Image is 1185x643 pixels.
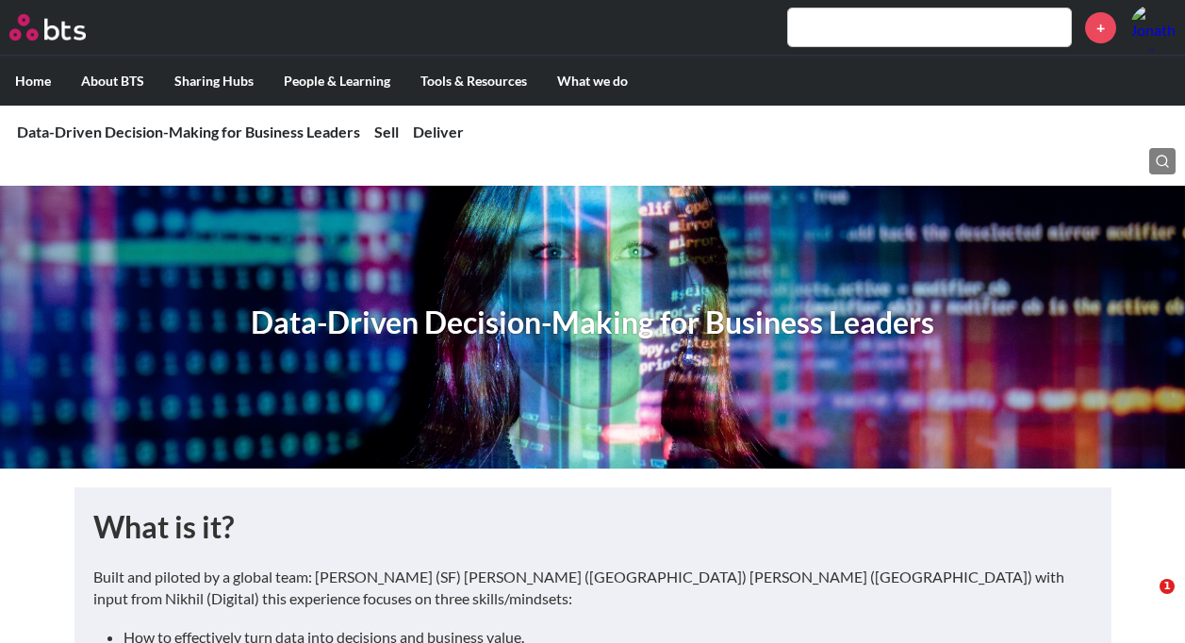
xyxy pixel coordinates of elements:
span: 1 [1160,579,1175,594]
img: BTS Logo [9,14,86,41]
label: Sharing Hubs [159,57,269,106]
a: Data-Driven Decision-Making for Business Leaders [17,123,360,140]
label: Tools & Resources [405,57,542,106]
a: Profile [1130,5,1176,50]
a: Go home [9,14,121,41]
a: + [1085,12,1116,43]
h1: What is it? [93,506,1093,549]
label: About BTS [66,57,159,106]
label: What we do [542,57,643,106]
iframe: Intercom live chat [1121,579,1166,624]
p: Built and piloted by a global team: [PERSON_NAME] (SF) [PERSON_NAME] ([GEOGRAPHIC_DATA]) [PERSON_... [93,567,1093,609]
img: Jonathan Van Rensburg [1130,5,1176,50]
a: Sell [374,123,399,140]
a: Deliver [413,123,464,140]
h1: Data-Driven Decision-Making for Business Leaders [251,302,934,344]
label: People & Learning [269,57,405,106]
